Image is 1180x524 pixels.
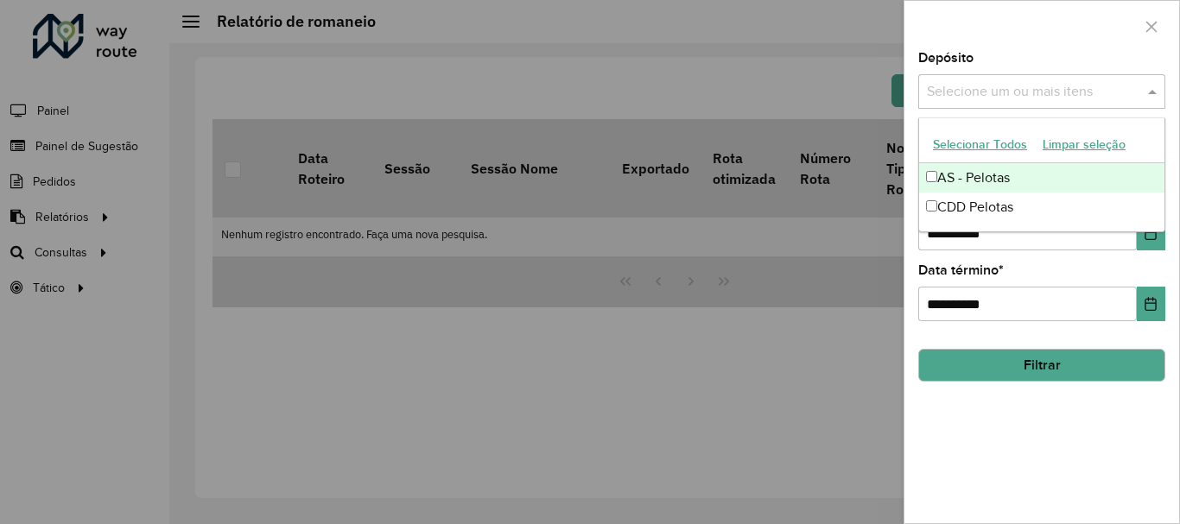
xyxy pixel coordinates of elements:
button: Choose Date [1137,287,1165,321]
label: Depósito [918,47,974,68]
label: Data término [918,260,1004,281]
div: AS - Pelotas [919,163,1164,193]
button: Limpar seleção [1035,131,1133,158]
button: Selecionar Todos [925,131,1035,158]
button: Choose Date [1137,216,1165,250]
div: CDD Pelotas [919,193,1164,222]
button: Filtrar [918,349,1165,382]
ng-dropdown-panel: Options list [918,117,1165,232]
